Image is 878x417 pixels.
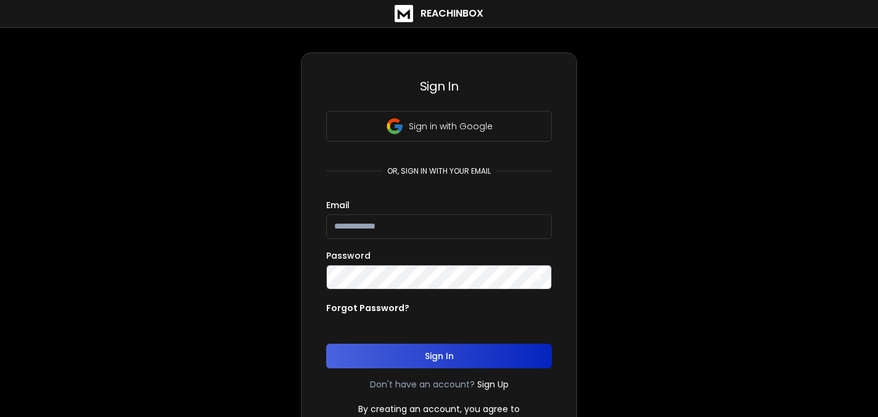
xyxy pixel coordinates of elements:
[326,251,371,260] label: Password
[326,344,552,368] button: Sign In
[326,78,552,95] h3: Sign In
[326,111,552,142] button: Sign in with Google
[326,201,350,209] label: Email
[382,166,496,176] p: or, sign in with your email
[409,120,493,132] p: Sign in with Google
[395,5,483,22] a: ReachInbox
[395,5,413,22] img: logo
[326,302,409,314] p: Forgot Password?
[421,6,483,21] h1: ReachInbox
[358,403,520,415] p: By creating an account, you agree to
[477,378,509,391] a: Sign Up
[370,378,475,391] p: Don't have an account?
